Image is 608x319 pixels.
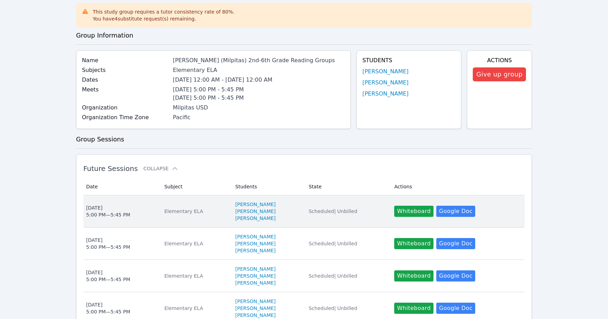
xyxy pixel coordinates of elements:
[362,90,408,98] a: [PERSON_NAME]
[309,305,357,311] span: Scheduled | Unbilled
[362,79,408,87] a: [PERSON_NAME]
[160,178,231,195] th: Subject
[82,76,169,84] label: Dates
[235,305,276,312] a: [PERSON_NAME]
[173,104,345,112] div: Milpitas USD
[83,164,138,173] span: Future Sessions
[235,279,276,286] a: [PERSON_NAME]
[76,31,532,40] h3: Group Information
[82,66,169,74] label: Subjects
[235,240,276,247] a: [PERSON_NAME]
[83,195,525,228] tr: [DATE]5:00 PM—5:45 PMElementary ELA[PERSON_NAME][PERSON_NAME][PERSON_NAME]Scheduled| UnbilledWhit...
[394,303,433,314] button: Whiteboard
[173,85,345,94] li: [DATE] 5:00 PM - 5:45 PM
[164,208,227,215] div: Elementary ELA
[235,265,276,272] a: [PERSON_NAME]
[164,272,227,279] div: Elementary ELA
[309,208,357,214] span: Scheduled | Unbilled
[164,240,227,247] div: Elementary ELA
[235,215,276,222] a: [PERSON_NAME]
[362,67,408,76] a: [PERSON_NAME]
[86,237,130,251] div: [DATE] 5:00 PM — 5:45 PM
[173,113,345,122] div: Pacific
[235,298,276,305] a: [PERSON_NAME]
[235,201,276,208] a: [PERSON_NAME]
[83,260,525,292] tr: [DATE]5:00 PM—5:45 PMElementary ELA[PERSON_NAME][PERSON_NAME][PERSON_NAME]Scheduled| UnbilledWhit...
[309,241,357,246] span: Scheduled | Unbilled
[83,228,525,260] tr: [DATE]5:00 PM—5:45 PMElementary ELA[PERSON_NAME][PERSON_NAME][PERSON_NAME]Scheduled| UnbilledWhit...
[473,67,526,81] button: Give up group
[309,273,357,279] span: Scheduled | Unbilled
[82,56,169,65] label: Name
[362,56,455,65] h4: Students
[173,56,345,65] div: [PERSON_NAME] (Milpitas) 2nd-6th Grade Reading Groups
[394,206,433,217] button: Whiteboard
[235,312,276,319] a: [PERSON_NAME]
[305,178,390,195] th: State
[235,272,276,279] a: [PERSON_NAME]
[436,303,475,314] a: Google Doc
[76,134,532,144] h3: Group Sessions
[436,238,475,249] a: Google Doc
[164,305,227,312] div: Elementary ELA
[173,66,345,74] div: Elementary ELA
[436,206,475,217] a: Google Doc
[390,178,525,195] th: Actions
[82,104,169,112] label: Organization
[93,8,235,22] div: This study group requires a tutor consistency rate of 80 %.
[82,85,169,94] label: Meets
[173,76,272,83] span: [DATE] 12:00 AM - [DATE] 12:00 AM
[394,238,433,249] button: Whiteboard
[235,247,276,254] a: [PERSON_NAME]
[436,270,475,281] a: Google Doc
[86,204,130,218] div: [DATE] 5:00 PM — 5:45 PM
[394,270,433,281] button: Whiteboard
[86,301,130,315] div: [DATE] 5:00 PM — 5:45 PM
[86,269,130,283] div: [DATE] 5:00 PM — 5:45 PM
[235,233,276,240] a: [PERSON_NAME]
[83,178,160,195] th: Date
[473,56,526,65] h4: Actions
[143,165,178,172] button: Collapse
[231,178,305,195] th: Students
[93,15,235,22] div: You have 4 substitute request(s) remaining.
[235,208,276,215] a: [PERSON_NAME]
[173,94,345,102] li: [DATE] 5:00 PM - 5:45 PM
[82,113,169,122] label: Organization Time Zone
